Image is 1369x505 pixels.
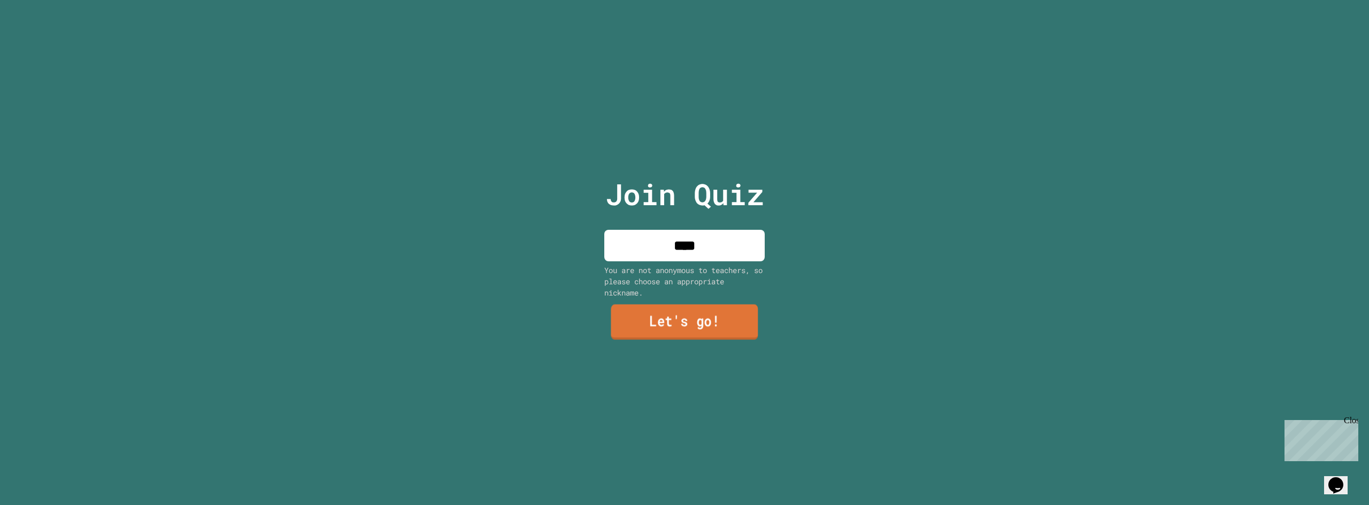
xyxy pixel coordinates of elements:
p: Join Quiz [605,172,764,216]
iframe: chat widget [1324,462,1358,494]
a: Let's go! [611,305,758,340]
iframe: chat widget [1280,416,1358,461]
div: Chat with us now!Close [4,4,74,68]
div: You are not anonymous to teachers, so please choose an appropriate nickname. [604,265,765,298]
